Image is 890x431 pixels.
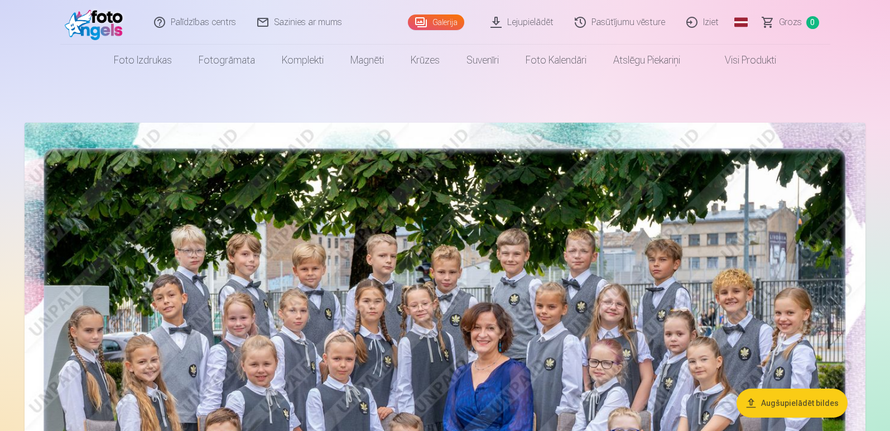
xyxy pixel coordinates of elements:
[694,45,790,76] a: Visi produkti
[600,45,694,76] a: Atslēgu piekariņi
[337,45,397,76] a: Magnēti
[65,4,129,40] img: /fa1
[779,16,802,29] span: Grozs
[408,14,464,30] a: Galerija
[806,16,819,29] span: 0
[397,45,453,76] a: Krūzes
[453,45,512,76] a: Suvenīri
[737,389,848,418] button: Augšupielādēt bildes
[268,45,337,76] a: Komplekti
[512,45,600,76] a: Foto kalendāri
[185,45,268,76] a: Fotogrāmata
[100,45,185,76] a: Foto izdrukas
